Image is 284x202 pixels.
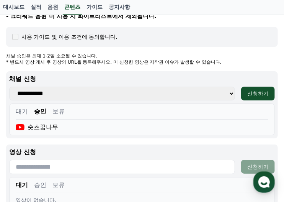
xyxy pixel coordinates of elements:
span: 대화 [70,150,79,156]
button: 신청하기 [241,160,275,174]
p: 영상 신청 [9,148,275,157]
span: 설정 [118,150,127,156]
strong: - 크리워드 음원 미 사용 시 화이트리스트에서 제외됩니다. [6,13,157,19]
p: * 반드시 영상 게시 후 영상의 URL을 등록해주세요. 미 신청한 영상은 저작권 이슈가 발생할 수 있습니다. [6,59,278,65]
button: 대기 [16,181,28,190]
div: 사용 가이드 및 이용 조건에 동의합니다. [21,33,118,41]
a: 대화 [51,138,99,158]
p: 채널 신청 [9,74,275,84]
a: 홈 [2,138,51,158]
button: 신청하기 [241,87,275,100]
span: 홈 [24,150,29,156]
button: 보류 [52,107,65,116]
a: 설정 [99,138,147,158]
button: 대기 [16,107,28,116]
button: 승인 [34,181,46,190]
div: 숏츠꿈나무 [16,123,58,132]
button: 승인 [34,107,46,116]
p: 채널 승인은 최대 1-2일 소요될 수 있습니다. [6,53,278,59]
div: 신청하기 [247,163,269,171]
div: 신청하기 [247,90,269,97]
button: 보류 [52,181,65,190]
